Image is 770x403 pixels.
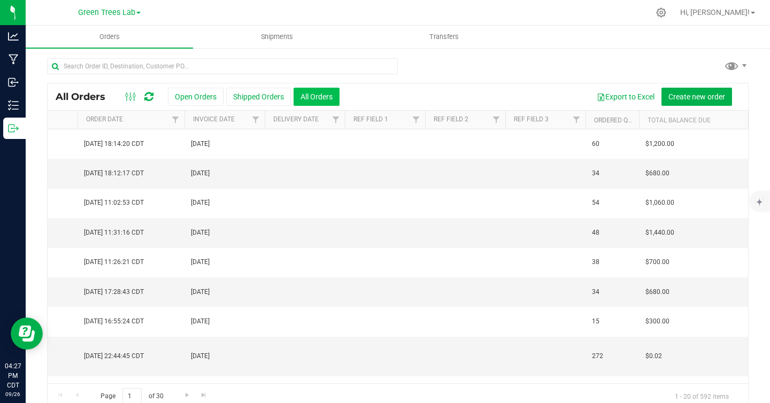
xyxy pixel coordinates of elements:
inline-svg: Inventory [8,100,19,111]
span: [DATE] 18:14:20 CDT [84,139,144,149]
span: [DATE] [191,168,210,179]
span: [DATE] 11:02:53 CDT [84,198,144,208]
span: 34 [592,287,599,297]
a: Filter [327,111,345,129]
span: 272 [592,351,603,361]
span: [DATE] [191,228,210,238]
span: All Orders [56,91,116,103]
span: $700.00 [645,257,669,267]
span: 48 [592,228,599,238]
p: 09/26 [5,390,21,398]
button: All Orders [294,88,340,106]
span: $680.00 [645,168,669,179]
a: Ref Field 1 [353,115,388,123]
a: Order Date [86,115,123,123]
button: Open Orders [168,88,224,106]
span: [DATE] [191,198,210,208]
span: 38 [592,257,599,267]
span: Hi, [PERSON_NAME]! [680,8,750,17]
span: [DATE] 11:26:21 CDT [84,257,144,267]
span: [DATE] 11:31:16 CDT [84,228,144,238]
span: $1,440.00 [645,228,674,238]
inline-svg: Manufacturing [8,54,19,65]
a: Invoice Date [193,115,235,123]
span: [DATE] [191,287,210,297]
span: [DATE] [191,139,210,149]
iframe: Resource center [11,317,43,350]
a: Ref Field 3 [514,115,549,123]
a: Shipments [193,26,360,48]
span: $680.00 [645,287,669,297]
span: $1,060.00 [645,198,674,208]
inline-svg: Inbound [8,77,19,88]
button: Shipped Orders [226,88,291,106]
p: 04:27 PM CDT [5,361,21,390]
span: [DATE] 17:28:43 CDT [84,287,144,297]
span: Transfers [415,32,473,42]
span: $1,200.00 [645,139,674,149]
span: $0.02 [645,351,662,361]
span: [DATE] 18:12:17 CDT [84,168,144,179]
input: Search Order ID, Destination, Customer PO... [47,58,398,74]
inline-svg: Analytics [8,31,19,42]
span: 15 [592,316,599,327]
a: Ordered qty [594,117,635,124]
button: Create new order [661,88,732,106]
span: $300.00 [645,316,669,327]
span: 34 [592,168,599,179]
a: Transfers [360,26,528,48]
span: Create new order [668,92,725,101]
a: Ref Field 2 [434,115,468,123]
inline-svg: Outbound [8,123,19,134]
span: [DATE] [191,351,210,361]
span: Orders [85,32,134,42]
a: Filter [568,111,586,129]
span: [DATE] 22:44:45 CDT [84,351,144,361]
span: 60 [592,139,599,149]
span: Green Trees Lab [78,8,135,17]
span: [DATE] [191,316,210,327]
a: Go to the last page [196,388,212,402]
a: Filter [488,111,505,129]
a: Filter [167,111,184,129]
button: Export to Excel [590,88,661,106]
a: Delivery Date [273,115,319,123]
div: Manage settings [654,7,668,18]
span: [DATE] [191,257,210,267]
a: Filter [247,111,265,129]
a: Filter [407,111,425,129]
span: Shipments [247,32,307,42]
span: [DATE] 16:55:24 CDT [84,316,144,327]
span: 54 [592,198,599,208]
a: Go to the next page [179,388,195,402]
a: Orders [26,26,193,48]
